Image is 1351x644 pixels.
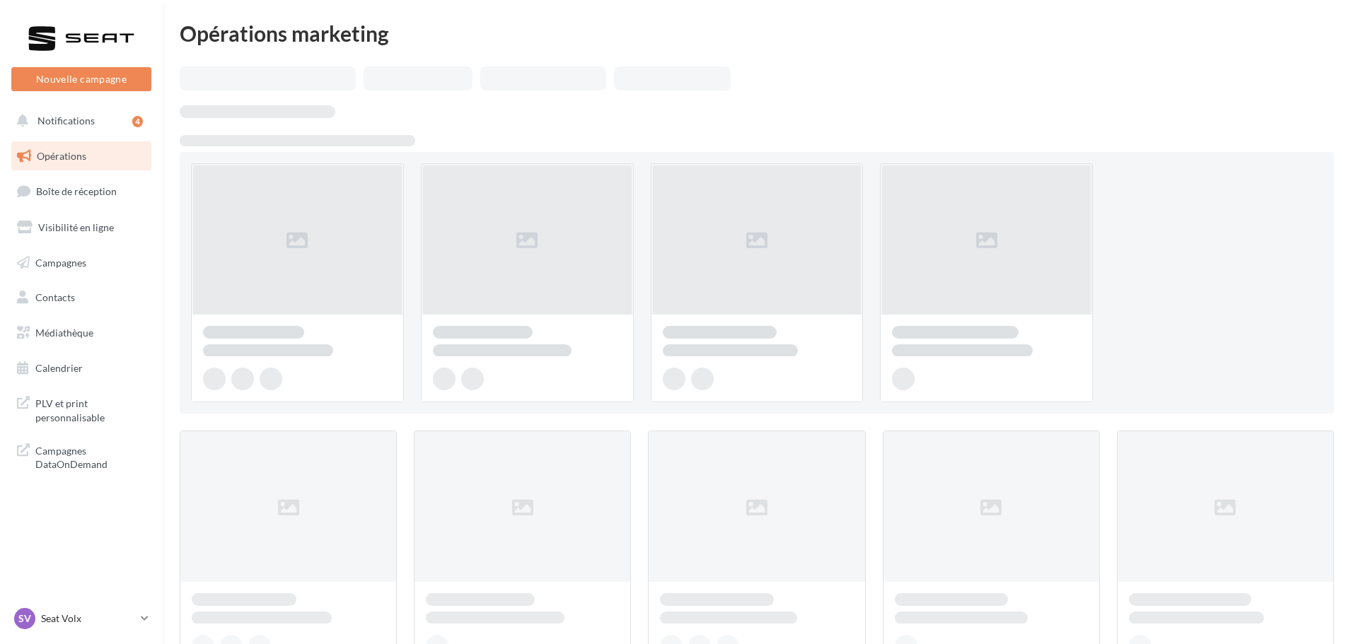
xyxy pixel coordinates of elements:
[35,327,93,339] span: Médiathèque
[180,23,1334,44] div: Opérations marketing
[37,150,86,162] span: Opérations
[8,176,154,206] a: Boîte de réception
[35,394,146,424] span: PLV et print personnalisable
[38,221,114,233] span: Visibilité en ligne
[35,362,83,374] span: Calendrier
[132,116,143,127] div: 4
[8,213,154,242] a: Visibilité en ligne
[18,611,31,626] span: SV
[8,318,154,348] a: Médiathèque
[35,441,146,472] span: Campagnes DataOnDemand
[8,435,154,477] a: Campagnes DataOnDemand
[8,106,149,136] button: Notifications 4
[8,353,154,383] a: Calendrier
[35,256,86,268] span: Campagnes
[8,141,154,171] a: Opérations
[36,185,117,197] span: Boîte de réception
[8,388,154,430] a: PLV et print personnalisable
[8,283,154,312] a: Contacts
[8,248,154,278] a: Campagnes
[11,67,151,91] button: Nouvelle campagne
[11,605,151,632] a: SV Seat Volx
[41,611,135,626] p: Seat Volx
[35,291,75,303] span: Contacts
[37,115,95,127] span: Notifications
